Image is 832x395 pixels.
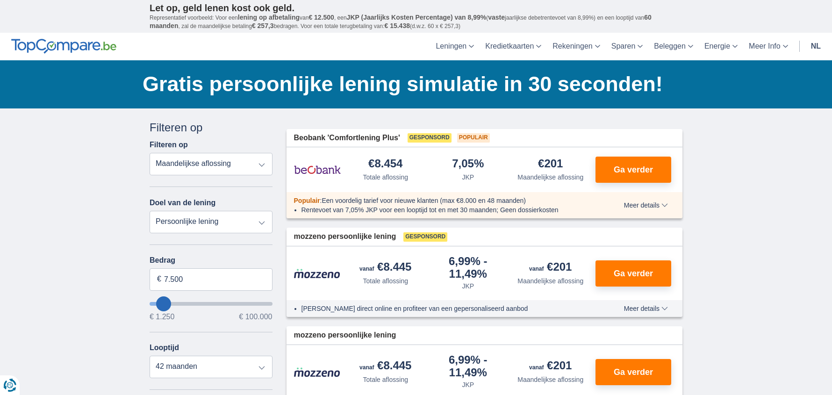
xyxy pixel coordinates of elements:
[294,330,396,341] span: mozzeno persoonlijke lening
[301,304,590,313] li: [PERSON_NAME] direct online en profiteer van een gepersonaliseerd aanbod
[462,172,474,182] div: JKP
[363,172,408,182] div: Totale aflossing
[359,360,411,373] div: €8.445
[617,305,675,312] button: Meer details
[150,344,179,352] label: Looptijd
[238,14,300,21] span: lening op afbetaling
[294,268,341,279] img: product.pl.alt Mozzeno
[614,269,653,278] span: Ga verder
[595,359,671,385] button: Ga verder
[252,22,274,29] span: € 257,3
[308,14,334,21] span: € 12.500
[294,197,320,204] span: Populair
[529,261,572,274] div: €201
[347,14,487,21] span: JKP (Jaarlijks Kosten Percentage) van 8,99%
[699,33,743,60] a: Energie
[614,165,653,174] span: Ga verder
[384,22,410,29] span: € 15.438
[363,375,408,384] div: Totale aflossing
[363,276,408,286] div: Totale aflossing
[368,158,402,171] div: €8.454
[488,14,505,21] span: vaste
[294,231,396,242] span: mozzeno persoonlijke lening
[517,375,583,384] div: Maandelijkse aflossing
[480,33,547,60] a: Kredietkaarten
[322,197,526,204] span: Een voordelig tarief voor nieuwe klanten (max €8.000 en 48 maanden)
[595,157,671,183] button: Ga verder
[150,14,682,30] p: Representatief voorbeeld: Voor een van , een ( jaarlijkse debetrentevoet van 8,99%) en een loopti...
[294,367,341,377] img: product.pl.alt Mozzeno
[538,158,563,171] div: €201
[150,141,188,149] label: Filteren op
[239,313,272,321] span: € 100.000
[624,202,668,208] span: Meer details
[150,2,682,14] p: Let op, geld lenen kost ook geld.
[805,33,826,60] a: nl
[408,133,452,143] span: Gesponsord
[624,305,668,312] span: Meer details
[529,360,572,373] div: €201
[595,260,671,287] button: Ga verder
[617,201,675,209] button: Meer details
[517,276,583,286] div: Maandelijkse aflossing
[287,196,597,205] div: :
[150,14,652,29] span: 60 maanden
[462,380,474,389] div: JKP
[294,158,341,181] img: product.pl.alt Beobank
[452,158,484,171] div: 7,05%
[150,302,273,306] input: wantToBorrow
[430,354,506,378] div: 6,99%
[157,274,161,285] span: €
[430,33,480,60] a: Leningen
[150,120,273,136] div: Filteren op
[648,33,699,60] a: Beleggen
[11,39,116,54] img: TopCompare
[359,261,411,274] div: €8.445
[143,70,682,99] h1: Gratis persoonlijke lening simulatie in 30 seconden!
[150,256,273,265] label: Bedrag
[403,232,447,242] span: Gesponsord
[457,133,490,143] span: Populair
[301,205,590,215] li: Rentevoet van 7,05% JKP voor een looptijd tot en met 30 maanden; Geen dossierkosten
[294,133,400,144] span: Beobank 'Comfortlening Plus'
[743,33,794,60] a: Meer Info
[430,256,506,280] div: 6,99%
[517,172,583,182] div: Maandelijkse aflossing
[150,313,174,321] span: € 1.250
[547,33,605,60] a: Rekeningen
[462,281,474,291] div: JKP
[150,199,215,207] label: Doel van de lening
[614,368,653,376] span: Ga verder
[606,33,649,60] a: Sparen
